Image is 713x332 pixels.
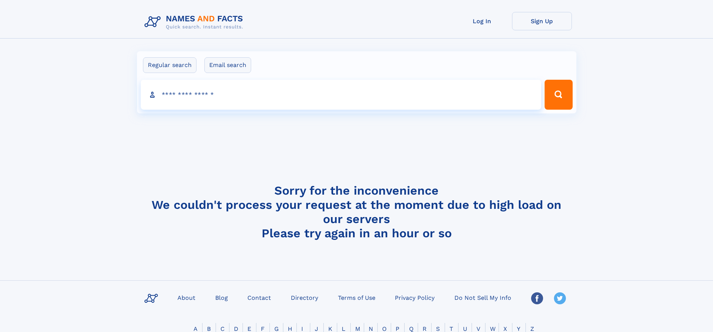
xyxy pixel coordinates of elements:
a: Log In [452,12,512,30]
img: Logo Names and Facts [141,12,249,32]
a: Do Not Sell My Info [451,292,514,303]
input: search input [141,80,542,110]
a: Terms of Use [335,292,378,303]
img: Facebook [531,292,543,304]
a: Directory [288,292,321,303]
label: Email search [204,57,251,73]
img: Twitter [554,292,566,304]
a: Privacy Policy [392,292,438,303]
h4: Sorry for the inconvenience We couldn't process your request at the moment due to high load on ou... [141,183,572,240]
a: Sign Up [512,12,572,30]
a: Blog [212,292,231,303]
label: Regular search [143,57,196,73]
a: About [174,292,198,303]
button: Search Button [545,80,572,110]
a: Contact [244,292,274,303]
